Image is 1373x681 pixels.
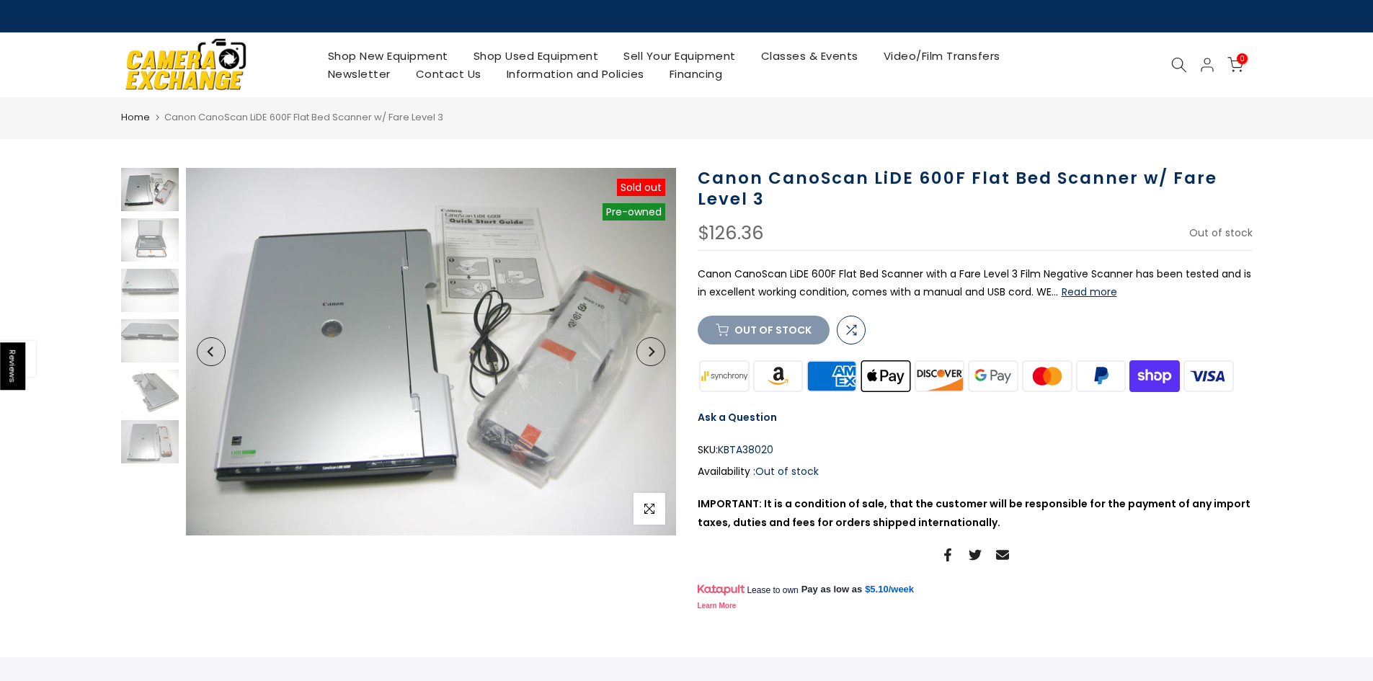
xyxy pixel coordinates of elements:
[698,265,1253,301] p: Canon CanoScan LiDE 600F Flat Bed Scanner with a Fare Level 3 Film Negative Scanner has been test...
[121,110,150,125] a: Home
[197,337,226,366] button: Previous
[698,602,737,610] a: Learn More
[865,583,914,596] a: $5.10/week
[121,218,179,262] img: Canon CanoScan LiDE 600F Flat Bed Scanner w/ Fare Level 3 Scanners Canon KBTA38020
[941,546,954,564] a: Share on Facebook
[121,319,179,362] img: Canon CanoScan LiDE 600F Flat Bed Scanner w/ Fare Level 3 Scanners Canon KBTA38020
[969,546,982,564] a: Share on Twitter
[1237,53,1248,64] span: 0
[1227,57,1243,73] a: 0
[748,47,871,65] a: Classes & Events
[698,463,1253,481] div: Availability :
[996,546,1009,564] a: Share on Email
[747,584,798,596] span: Lease to own
[801,583,863,596] span: Pay as low as
[186,168,676,535] img: Canon CanoScan LiDE 600F Flat Bed Scanner w/ Fare Level 3 Scanners Canon KBTA38020
[1020,359,1074,394] img: master
[636,337,665,366] button: Next
[121,420,179,463] img: Canon CanoScan LiDE 600F Flat Bed Scanner w/ Fare Level 3 Scanners Canon KBTA38020
[698,410,777,424] a: Ask a Question
[315,65,403,83] a: Newsletter
[121,168,179,211] img: Canon CanoScan LiDE 600F Flat Bed Scanner w/ Fare Level 3 Scanners Canon KBTA38020
[121,370,179,413] img: Canon CanoScan LiDE 600F Flat Bed Scanner w/ Fare Level 3 Scanners Canon KBTA38020
[871,47,1013,65] a: Video/Film Transfers
[1074,359,1128,394] img: paypal
[494,65,657,83] a: Information and Policies
[967,359,1021,394] img: google pay
[1062,285,1117,298] button: Read more
[611,47,749,65] a: Sell Your Equipment
[718,441,773,459] span: KBTA38020
[315,47,461,65] a: Shop New Equipment
[1128,359,1182,394] img: shopify pay
[1189,226,1253,240] span: Out of stock
[751,359,805,394] img: amazon payments
[912,359,967,394] img: discover
[698,359,752,394] img: synchrony
[698,224,764,243] div: $126.36
[657,65,735,83] a: Financing
[164,110,443,124] span: Canon CanoScan LiDE 600F Flat Bed Scanner w/ Fare Level 3
[121,269,179,312] img: Canon CanoScan LiDE 600F Flat Bed Scanner w/ Fare Level 3 Scanners Canon KBTA38020
[698,441,1253,459] div: SKU:
[858,359,912,394] img: apple pay
[403,65,494,83] a: Contact Us
[698,497,1250,529] strong: IMPORTANT: It is a condition of sale, that the customer will be responsible for the payment of an...
[755,464,819,479] span: Out of stock
[805,359,859,394] img: american express
[698,168,1253,210] h1: Canon CanoScan LiDE 600F Flat Bed Scanner w/ Fare Level 3
[461,47,611,65] a: Shop Used Equipment
[1181,359,1235,394] img: visa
